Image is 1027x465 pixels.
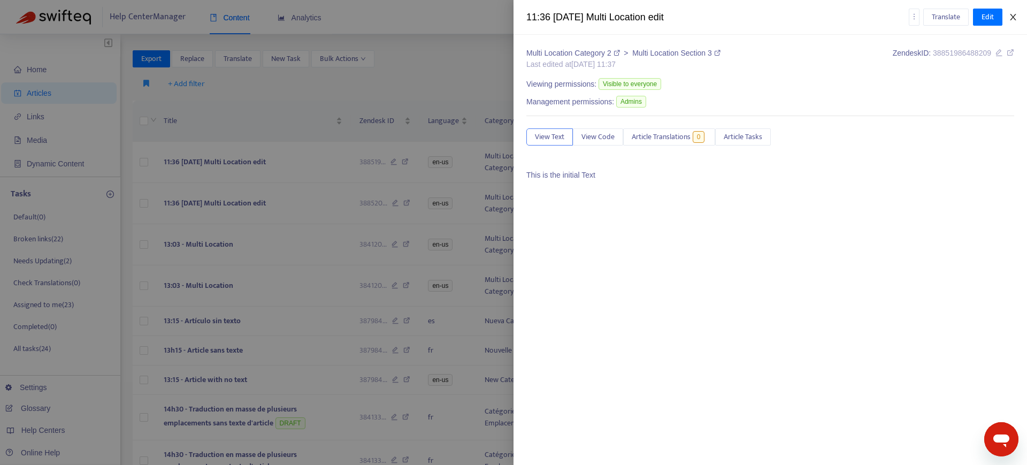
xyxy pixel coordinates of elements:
button: Translate [923,9,969,26]
span: more [910,13,918,20]
span: Article Translations [632,131,691,143]
span: 38851986488209 [933,49,991,57]
a: Multi Location Category 2 [526,49,622,57]
span: Visible to everyone [599,78,661,90]
div: > [526,48,721,59]
span: Article Tasks [724,131,762,143]
span: Admins [616,96,646,108]
p: This is the initial Text [526,170,1014,181]
span: Translate [932,11,960,23]
div: Zendesk ID: [893,48,1014,70]
span: Viewing permissions: [526,79,596,90]
span: Management permissions: [526,96,614,108]
button: Article Translations0 [623,128,715,146]
span: Edit [982,11,994,23]
button: Close [1006,12,1021,22]
iframe: Button to launch messaging window [984,422,1018,456]
span: View Text [535,131,564,143]
div: 11:36 [DATE] Multi Location edit [526,10,909,25]
button: View Code [573,128,623,146]
span: 0 [693,131,705,143]
button: Article Tasks [715,128,771,146]
button: more [909,9,919,26]
span: View Code [581,131,615,143]
a: Multi Location Section 3 [632,49,721,57]
button: Edit [973,9,1002,26]
button: View Text [526,128,573,146]
span: close [1009,13,1017,21]
div: Last edited at [DATE] 11:37 [526,59,721,70]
